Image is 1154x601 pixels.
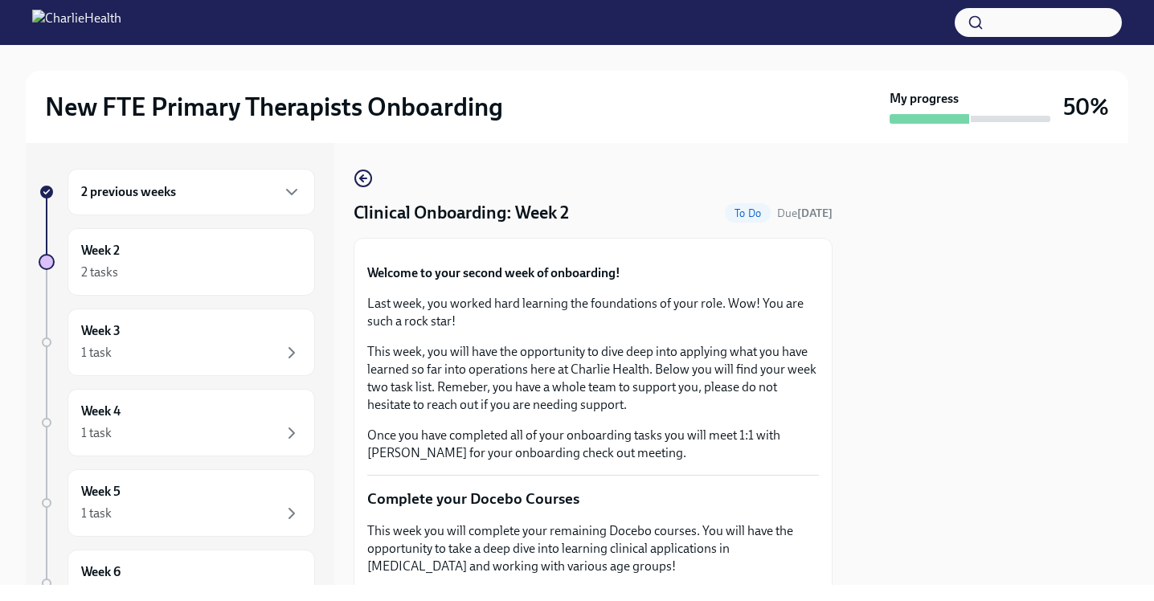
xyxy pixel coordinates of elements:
div: 2 tasks [81,264,118,281]
img: CharlieHealth [32,10,121,35]
a: Week 22 tasks [39,228,315,296]
span: September 20th, 2025 10:00 [777,206,833,221]
div: 1 task [81,505,112,522]
strong: [DATE] [797,206,833,220]
h6: Week 2 [81,242,120,260]
h6: Week 5 [81,483,121,501]
a: Week 41 task [39,389,315,456]
h6: Week 6 [81,563,121,581]
h6: Week 3 [81,322,121,340]
strong: Welcome to your second week of onboarding! [367,265,620,280]
h3: 50% [1063,92,1109,121]
a: Week 51 task [39,469,315,537]
h6: 2 previous weeks [81,183,176,201]
p: Last week, you worked hard learning the foundations of your role. Wow! You are such a rock star! [367,295,819,330]
h6: Week 4 [81,403,121,420]
p: This week, you will have the opportunity to dive deep into applying what you have learned so far ... [367,343,819,414]
div: 2 previous weeks [68,169,315,215]
div: 1 task [81,344,112,362]
span: To Do [725,207,771,219]
h4: Clinical Onboarding: Week 2 [354,201,569,225]
p: Once you have completed all of your onboarding tasks you will meet 1:1 with [PERSON_NAME] for you... [367,427,819,462]
strong: My progress [890,90,959,108]
div: 1 task [81,424,112,442]
a: Week 31 task [39,309,315,376]
h2: New FTE Primary Therapists Onboarding [45,91,503,123]
span: Due [777,206,833,220]
p: This week you will complete your remaining Docebo courses. You will have the opportunity to take ... [367,522,819,575]
p: Complete your Docebo Courses [367,489,819,509]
